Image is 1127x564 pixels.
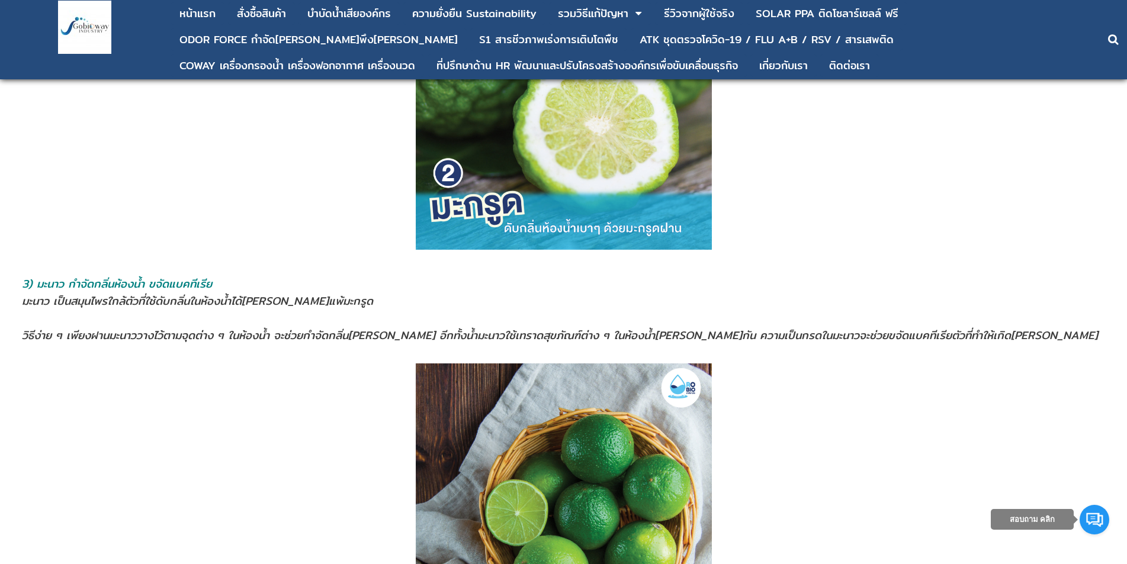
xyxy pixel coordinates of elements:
[558,2,628,25] a: รวมวิธีแก้ปัญหา
[759,60,808,71] div: เกี่ยวกับเรา
[412,8,537,19] div: ความยั่งยืน Sustainability
[179,2,216,25] a: หน้าแรก
[756,8,898,19] div: SOLAR PPA ติดโซลาร์เซลล์ ฟรี
[179,8,216,19] div: หน้าแรก
[479,34,618,45] div: S1 สารชีวภาพเร่งการเติบโตพืช
[759,54,808,77] a: เกี่ยวกับเรา
[558,8,628,19] div: รวมวิธีแก้ปัญหา
[829,60,870,71] div: ติดต่อเรา
[58,1,111,54] img: large-1644130236041.jpg
[22,275,212,292] span: 3) มะนาว กำจัดกลิ่นห้องนํ้า ขจัดแบคทีเรีย
[179,54,415,77] a: COWAY เครื่องกรองน้ำ เครื่องฟอกอากาศ เครื่องนวด
[179,60,415,71] div: COWAY เครื่องกรองน้ำ เครื่องฟอกอากาศ เครื่องนวด
[22,292,373,310] span: มะนาว เป็นสมุนไพรใกล้ตัวที่ใช้ดับกลิ่นในห้องน้ำได้[PERSON_NAME]แพ้มะกรูด
[436,54,738,77] a: ที่ปรึกษาด้าน HR พัฒนาและปรับโครงสร้างองค์กรเพื่อขับเคลื่อนธุรกิจ
[179,28,458,51] a: ODOR FORCE กำจัด[PERSON_NAME]พึง[PERSON_NAME]
[237,8,286,19] div: สั่งซื้อสินค้า
[479,28,618,51] a: S1 สารชีวภาพเร่งการเติบโตพืช
[640,34,894,45] div: ATK ชุดตรวจโควิด-19 / FLU A+B / RSV / สารเสพติด
[756,2,898,25] a: SOLAR PPA ติดโซลาร์เซลล์ ฟรี
[1010,515,1055,524] span: สอบถาม คลิก
[664,8,734,19] div: รีวิวจากผู้ใช้จริง
[640,28,894,51] a: ATK ชุดตรวจโควิด-19 / FLU A+B / RSV / สารเสพติด
[22,327,1098,344] span: วิธีง่าย ๆ เพียงฝานมะนาววางไว้ตามจุดต่าง ๆ ในห้องนํ้า จะช่วยกำจัดกลิ่น[PERSON_NAME] อีกทั้งน้ำมะน...
[307,2,391,25] a: บําบัดน้ำเสียองค์กร
[237,2,286,25] a: สั่งซื้อสินค้า
[412,2,537,25] a: ความยั่งยืน Sustainability
[307,8,391,19] div: บําบัดน้ำเสียองค์กร
[436,60,738,71] div: ที่ปรึกษาด้าน HR พัฒนาและปรับโครงสร้างองค์กรเพื่อขับเคลื่อนธุรกิจ
[664,2,734,25] a: รีวิวจากผู้ใช้จริง
[179,34,458,45] div: ODOR FORCE กำจัด[PERSON_NAME]พึง[PERSON_NAME]
[829,54,870,77] a: ติดต่อเรา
